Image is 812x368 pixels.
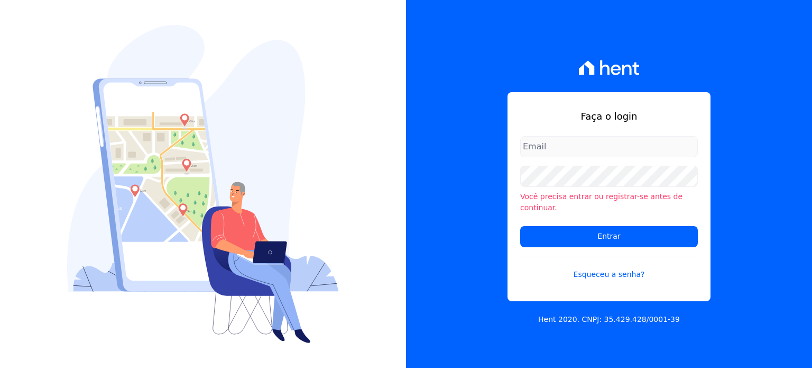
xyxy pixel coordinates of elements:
[520,109,698,123] h1: Faça o login
[520,256,698,280] a: Esqueceu a senha?
[538,314,680,325] p: Hent 2020. CNPJ: 35.429.428/0001-39
[67,25,339,343] img: Login
[520,136,698,157] input: Email
[520,191,698,213] li: Você precisa entrar ou registrar-se antes de continuar.
[520,226,698,247] input: Entrar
